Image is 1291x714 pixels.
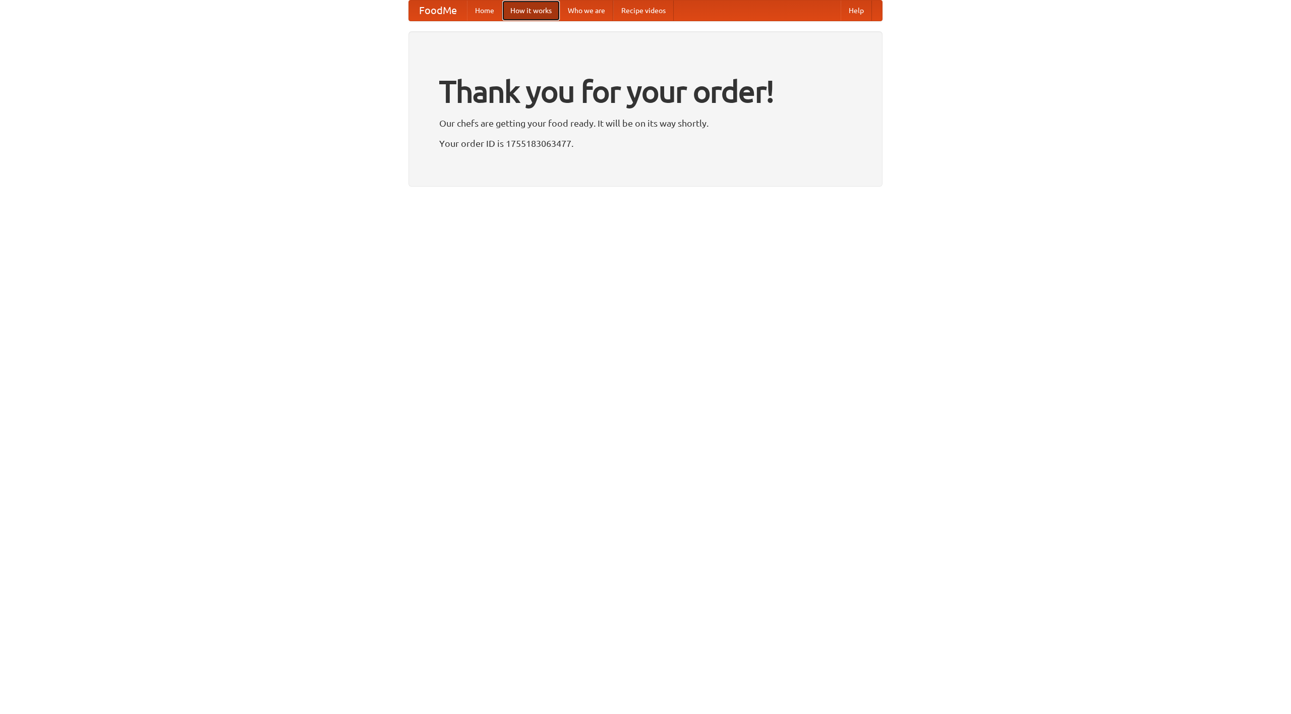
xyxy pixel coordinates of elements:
[841,1,872,21] a: Help
[409,1,467,21] a: FoodMe
[560,1,613,21] a: Who we are
[439,67,852,116] h1: Thank you for your order!
[439,116,852,131] p: Our chefs are getting your food ready. It will be on its way shortly.
[613,1,674,21] a: Recipe videos
[439,136,852,151] p: Your order ID is 1755183063477.
[467,1,502,21] a: Home
[502,1,560,21] a: How it works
